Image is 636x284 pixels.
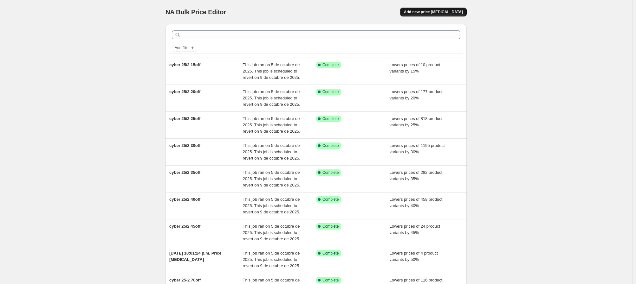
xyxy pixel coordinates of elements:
[169,251,221,262] span: [DATE] 10:01:24 p.m. Price [MEDICAL_DATA]
[390,197,443,208] span: Lowers prices of 458 product variants by 40%
[322,251,339,256] span: Complete
[390,62,440,73] span: Lowers prices of 10 product variants by 15%
[169,89,200,94] span: cyber 25/2 20off
[390,89,443,100] span: Lowers prices of 177 product variants by 20%
[404,9,463,15] span: Add new price [MEDICAL_DATA]
[169,197,200,202] span: cyber 25/2 40off
[172,44,197,52] button: Add filter
[243,251,300,268] span: This job ran on 5 de octubre de 2025. This job is scheduled to revert on 9 de octubre de 2025.
[169,116,200,121] span: cyber 25/2 25off
[390,251,438,262] span: Lowers prices of 4 product variants by 50%
[390,116,443,127] span: Lowers prices of 818 product variants by 25%
[175,45,190,50] span: Add filter
[243,224,300,241] span: This job ran on 5 de octubre de 2025. This job is scheduled to revert on 9 de octubre de 2025.
[390,143,445,154] span: Lowers prices of 1195 product variants by 30%
[243,62,300,80] span: This job ran on 5 de octubre de 2025. This job is scheduled to revert on 9 de octubre de 2025.
[400,8,467,16] button: Add new price [MEDICAL_DATA]
[169,62,200,67] span: cyber 25/2 15off
[165,9,226,16] span: NA Bulk Price Editor
[322,224,339,229] span: Complete
[390,224,440,235] span: Lowers prices of 24 product variants by 45%
[322,170,339,175] span: Complete
[322,62,339,67] span: Complete
[169,143,200,148] span: cyber 25/2 30off
[169,278,201,282] span: cyber 25-2 70off
[243,116,300,134] span: This job ran on 5 de octubre de 2025. This job is scheduled to revert on 9 de octubre de 2025.
[322,89,339,94] span: Complete
[390,170,443,181] span: Lowers prices of 282 product variants by 35%
[243,89,300,107] span: This job ran on 5 de octubre de 2025. This job is scheduled to revert on 9 de octubre de 2025.
[169,224,200,229] span: cyber 25/2 45off
[243,143,300,161] span: This job ran on 5 de octubre de 2025. This job is scheduled to revert on 9 de octubre de 2025.
[169,170,200,175] span: cyber 25/2 35off
[322,143,339,148] span: Complete
[322,278,339,283] span: Complete
[322,197,339,202] span: Complete
[243,170,300,187] span: This job ran on 5 de octubre de 2025. This job is scheduled to revert on 9 de octubre de 2025.
[322,116,339,121] span: Complete
[243,197,300,214] span: This job ran on 5 de octubre de 2025. This job is scheduled to revert on 9 de octubre de 2025.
